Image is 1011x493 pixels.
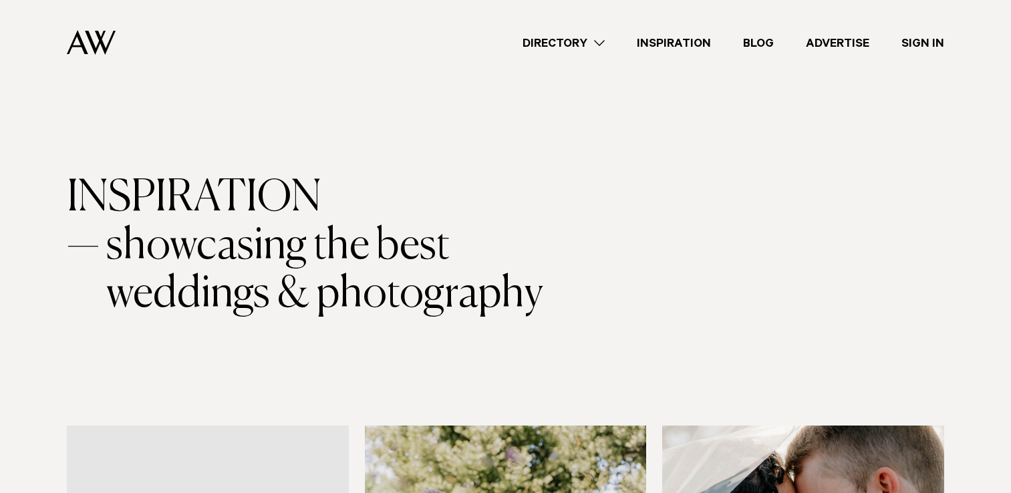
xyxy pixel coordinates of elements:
a: Advertise [790,34,885,52]
a: Sign In [885,34,960,52]
h1: INSPIRATION [67,174,944,319]
span: — [67,222,100,319]
span: showcasing the best weddings & photography [106,222,601,319]
a: Blog [727,34,790,52]
a: Directory [507,34,621,52]
a: Inspiration [621,34,727,52]
img: Auckland Weddings Logo [67,30,116,55]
